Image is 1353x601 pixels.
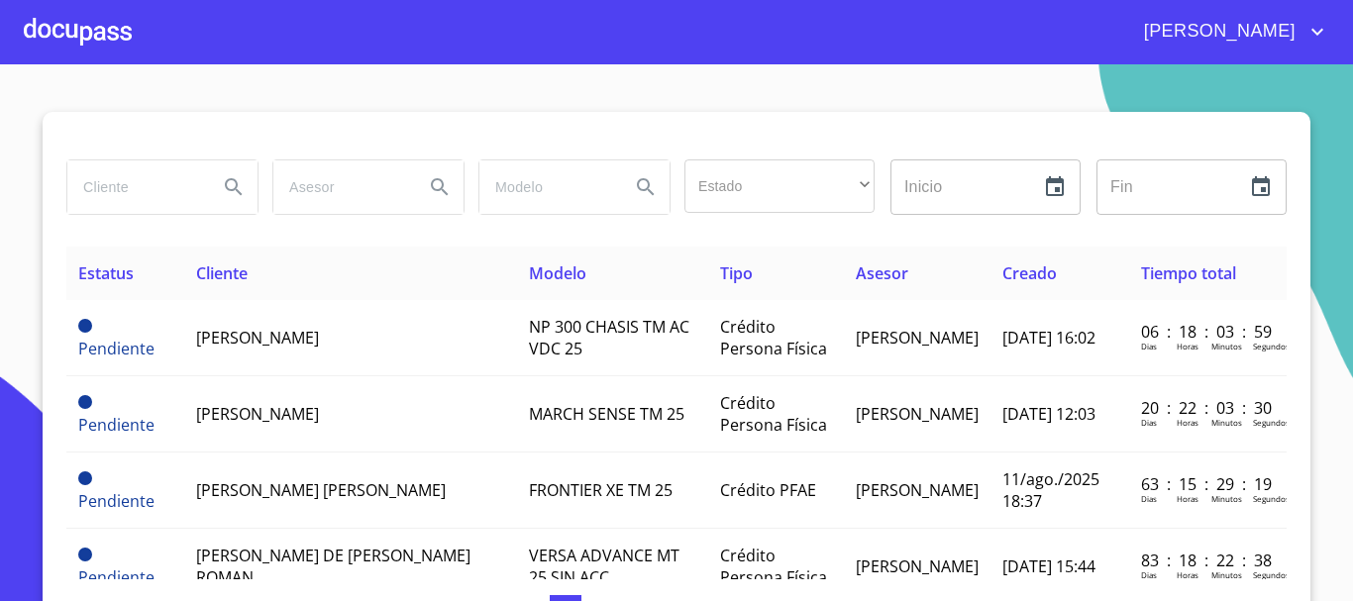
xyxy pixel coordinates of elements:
[1129,16,1329,48] button: account of current user
[67,160,202,214] input: search
[196,403,319,425] span: [PERSON_NAME]
[1141,397,1275,419] p: 20 : 22 : 03 : 30
[1211,569,1242,580] p: Minutos
[1177,341,1198,351] p: Horas
[196,545,470,588] span: [PERSON_NAME] DE [PERSON_NAME] ROMAN
[1141,417,1157,428] p: Dias
[78,490,155,512] span: Pendiente
[1141,321,1275,343] p: 06 : 18 : 03 : 59
[1002,262,1057,284] span: Creado
[1253,569,1290,580] p: Segundos
[622,163,670,211] button: Search
[1002,555,1095,577] span: [DATE] 15:44
[196,262,248,284] span: Cliente
[1211,341,1242,351] p: Minutos
[1002,403,1095,425] span: [DATE] 12:03
[78,319,92,333] span: Pendiente
[529,316,689,359] span: NP 300 CHASIS TM AC VDC 25
[78,566,155,588] span: Pendiente
[78,338,155,359] span: Pendiente
[1141,569,1157,580] p: Dias
[1253,417,1290,428] p: Segundos
[78,262,134,284] span: Estatus
[1177,493,1198,504] p: Horas
[1211,417,1242,428] p: Minutos
[529,403,684,425] span: MARCH SENSE TM 25
[416,163,464,211] button: Search
[720,479,816,501] span: Crédito PFAE
[196,479,446,501] span: [PERSON_NAME] [PERSON_NAME]
[273,160,408,214] input: search
[856,403,979,425] span: [PERSON_NAME]
[529,262,586,284] span: Modelo
[856,262,908,284] span: Asesor
[1129,16,1305,48] span: [PERSON_NAME]
[720,545,827,588] span: Crédito Persona Física
[210,163,258,211] button: Search
[1177,417,1198,428] p: Horas
[1002,327,1095,349] span: [DATE] 16:02
[1141,262,1236,284] span: Tiempo total
[1211,493,1242,504] p: Minutos
[1141,473,1275,495] p: 63 : 15 : 29 : 19
[78,395,92,409] span: Pendiente
[1253,341,1290,351] p: Segundos
[856,479,979,501] span: [PERSON_NAME]
[684,159,875,213] div: ​
[1177,569,1198,580] p: Horas
[196,327,319,349] span: [PERSON_NAME]
[1253,493,1290,504] p: Segundos
[1002,468,1099,512] span: 11/ago./2025 18:37
[529,479,673,501] span: FRONTIER XE TM 25
[856,327,979,349] span: [PERSON_NAME]
[529,545,679,588] span: VERSA ADVANCE MT 25 SIN ACC
[78,471,92,485] span: Pendiente
[1141,550,1275,571] p: 83 : 18 : 22 : 38
[720,262,753,284] span: Tipo
[720,392,827,436] span: Crédito Persona Física
[78,414,155,436] span: Pendiente
[1141,493,1157,504] p: Dias
[856,555,979,577] span: [PERSON_NAME]
[1141,341,1157,351] p: Dias
[78,548,92,561] span: Pendiente
[720,316,827,359] span: Crédito Persona Física
[479,160,614,214] input: search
